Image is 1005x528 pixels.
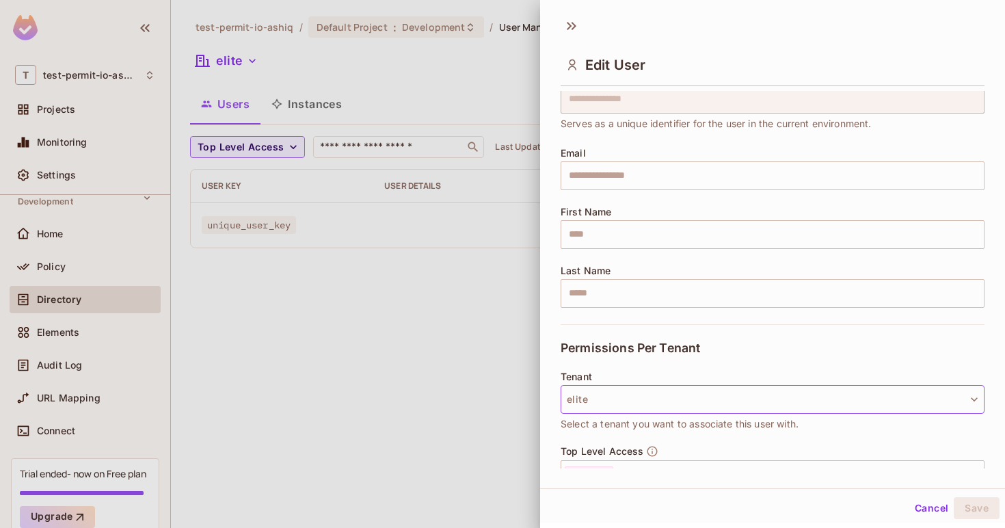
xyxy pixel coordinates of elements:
span: Top Level Access [561,446,643,457]
span: Last Name [561,265,611,276]
span: Edit User [585,57,645,73]
span: Select a tenant you want to associate this user with. [561,417,799,432]
span: First Name [561,207,612,217]
span: Tenant [561,371,592,382]
div: Admin [565,466,613,487]
span: Serves as a unique identifier for the user in the current environment. [561,116,872,131]
button: Save [954,497,1000,519]
span: Email [561,148,586,159]
button: elite [561,385,984,414]
button: Cancel [909,497,954,519]
span: Permissions Per Tenant [561,341,700,355]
